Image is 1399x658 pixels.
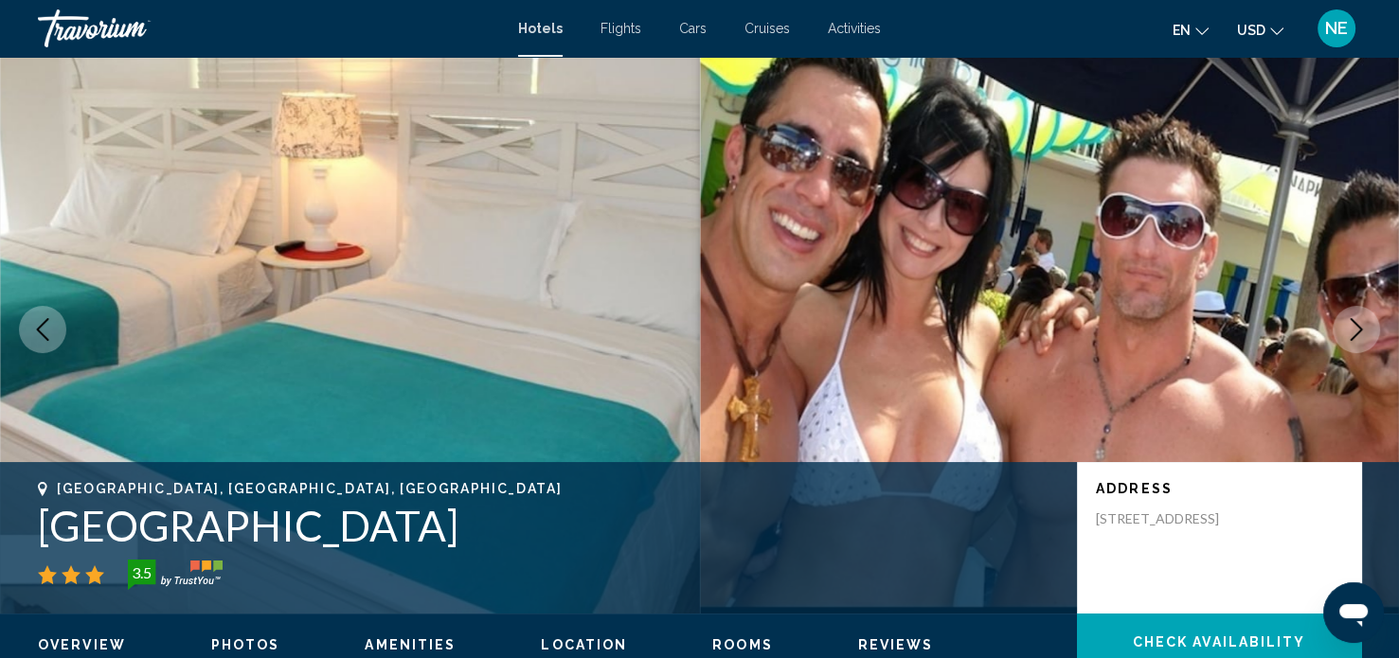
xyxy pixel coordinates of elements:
button: Amenities [365,636,456,653]
a: Cars [679,21,707,36]
p: Address [1096,481,1342,496]
img: trustyou-badge-hor.svg [128,560,223,590]
p: [STREET_ADDRESS] [1096,510,1247,527]
h1: [GEOGRAPHIC_DATA] [38,501,1058,550]
span: Location [541,637,627,652]
button: Change language [1173,16,1209,44]
button: Reviews [858,636,934,653]
span: Photos [211,637,280,652]
span: Amenities [365,637,456,652]
span: Overview [38,637,126,652]
a: Activities [828,21,881,36]
button: User Menu [1312,9,1361,48]
span: Rooms [712,637,773,652]
button: Photos [211,636,280,653]
iframe: Button to launch messaging window [1323,582,1384,643]
span: Check Availability [1133,635,1306,650]
button: Change currency [1237,16,1283,44]
button: Rooms [712,636,773,653]
button: Previous image [19,306,66,353]
button: Location [541,636,627,653]
a: Cruises [744,21,790,36]
a: Flights [601,21,641,36]
div: 3.5 [122,561,160,584]
button: Next image [1333,306,1380,353]
span: NE [1325,19,1348,38]
a: Hotels [518,21,563,36]
span: [GEOGRAPHIC_DATA], [GEOGRAPHIC_DATA], [GEOGRAPHIC_DATA] [57,481,562,496]
a: Travorium [38,9,499,47]
span: USD [1237,23,1265,38]
span: en [1173,23,1191,38]
span: Reviews [858,637,934,652]
button: Overview [38,636,126,653]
